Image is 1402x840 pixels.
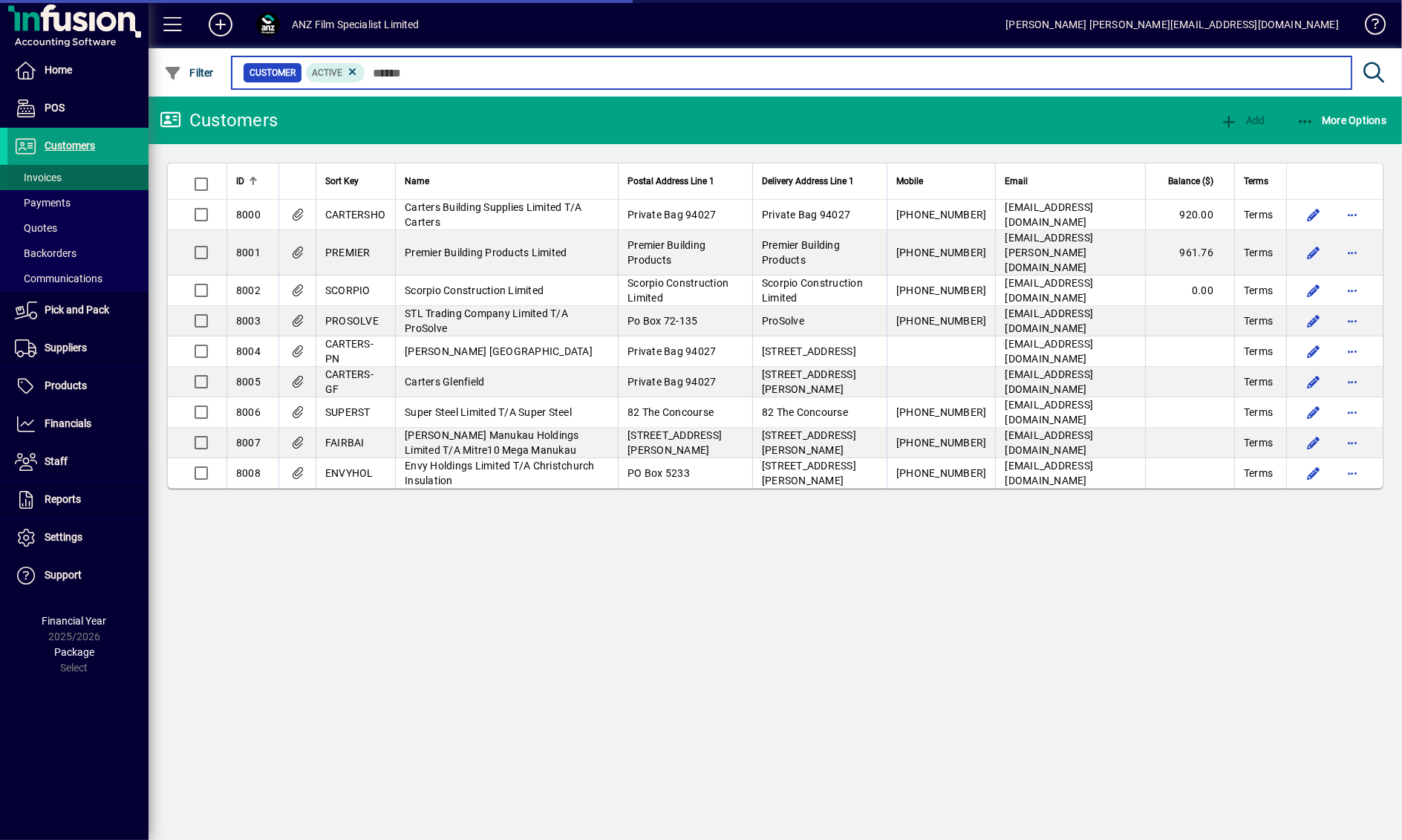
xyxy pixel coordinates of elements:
[896,437,987,449] span: [PHONE_NUMBER]
[45,380,87,391] span: Products
[762,460,856,486] span: [STREET_ADDRESS][PERSON_NAME]
[45,531,82,543] span: Settings
[1220,114,1265,126] span: Add
[292,13,420,36] div: ANZ Film Specialist Limited
[1302,309,1326,333] button: Edit
[1216,107,1268,134] button: Add
[405,173,609,189] div: Name
[1340,431,1364,455] button: More options
[627,376,716,388] span: Private Bag 94027
[1340,461,1364,485] button: More options
[236,467,261,479] span: 8008
[160,59,218,86] button: Filter
[896,173,987,189] div: Mobile
[896,247,987,258] span: [PHONE_NUMBER]
[15,197,71,209] span: Payments
[312,68,342,78] span: Active
[896,173,923,189] span: Mobile
[405,307,568,334] span: STL Trading Company Limited T/A ProSolve
[325,209,385,221] span: CARTERSHO
[1155,173,1227,189] div: Balance ($)
[7,165,149,190] a: Invoices
[325,338,374,365] span: CARTERS-PN
[7,266,149,291] a: Communications
[1244,207,1273,222] span: Terms
[1354,3,1383,51] a: Knowledge Base
[7,52,149,89] a: Home
[236,315,261,327] span: 8003
[1005,173,1028,189] span: Email
[762,209,850,221] span: Private Bag 94027
[405,247,567,258] span: Premier Building Products Limited
[896,406,987,418] span: [PHONE_NUMBER]
[1005,460,1093,486] span: [EMAIL_ADDRESS][DOMAIN_NAME]
[325,437,365,449] span: FAIRBAI
[627,467,690,479] span: PO Box 5233
[1340,279,1364,302] button: More options
[1340,370,1364,394] button: More options
[236,376,261,388] span: 8005
[896,467,987,479] span: [PHONE_NUMBER]
[250,65,296,80] span: Customer
[1340,339,1364,363] button: More options
[1302,203,1326,227] button: Edit
[244,11,292,38] button: Profile
[325,406,371,418] span: SUPERST
[15,273,102,284] span: Communications
[7,215,149,241] a: Quotes
[1297,114,1387,126] span: More Options
[236,173,244,189] span: ID
[236,247,261,258] span: 8001
[15,222,57,234] span: Quotes
[42,615,107,627] span: Financial Year
[325,247,371,258] span: PREMIER
[45,102,65,114] span: POS
[236,173,270,189] div: ID
[325,284,371,296] span: SCORPIO
[627,345,716,357] span: Private Bag 94027
[896,315,987,327] span: [PHONE_NUMBER]
[197,11,244,38] button: Add
[7,443,149,481] a: Staff
[1340,400,1364,424] button: More options
[1005,429,1093,456] span: [EMAIL_ADDRESS][DOMAIN_NAME]
[1145,200,1234,230] td: 920.00
[325,315,379,327] span: PROSOLVE
[1005,201,1093,228] span: [EMAIL_ADDRESS][DOMAIN_NAME]
[1293,107,1391,134] button: More Options
[7,90,149,127] a: POS
[627,209,716,221] span: Private Bag 94027
[762,277,863,304] span: Scorpio Construction Limited
[405,284,544,296] span: Scorpio Construction Limited
[1005,368,1093,395] span: [EMAIL_ADDRESS][DOMAIN_NAME]
[1145,230,1234,276] td: 961.76
[405,406,572,418] span: Super Steel Limited T/A Super Steel
[1005,232,1093,273] span: [EMAIL_ADDRESS][PERSON_NAME][DOMAIN_NAME]
[762,173,854,189] span: Delivery Address Line 1
[1340,309,1364,333] button: More options
[762,368,856,395] span: [STREET_ADDRESS][PERSON_NAME]
[236,406,261,418] span: 8006
[7,368,149,405] a: Products
[7,481,149,518] a: Reports
[405,173,429,189] span: Name
[1244,466,1273,481] span: Terms
[1244,344,1273,359] span: Terms
[1005,399,1093,426] span: [EMAIL_ADDRESS][DOMAIN_NAME]
[1302,370,1326,394] button: Edit
[1005,173,1136,189] div: Email
[627,429,722,456] span: [STREET_ADDRESS][PERSON_NAME]
[762,429,856,456] span: [STREET_ADDRESS][PERSON_NAME]
[54,646,94,658] span: Package
[45,455,68,467] span: Staff
[325,467,374,479] span: ENVYHOL
[45,64,72,76] span: Home
[762,345,856,357] span: [STREET_ADDRESS]
[1005,277,1093,304] span: [EMAIL_ADDRESS][DOMAIN_NAME]
[627,173,714,189] span: Postal Address Line 1
[7,190,149,215] a: Payments
[1244,405,1273,420] span: Terms
[7,292,149,329] a: Pick and Pack
[627,406,714,418] span: 82 The Concourse
[306,63,365,82] mat-chip: Activation Status: Active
